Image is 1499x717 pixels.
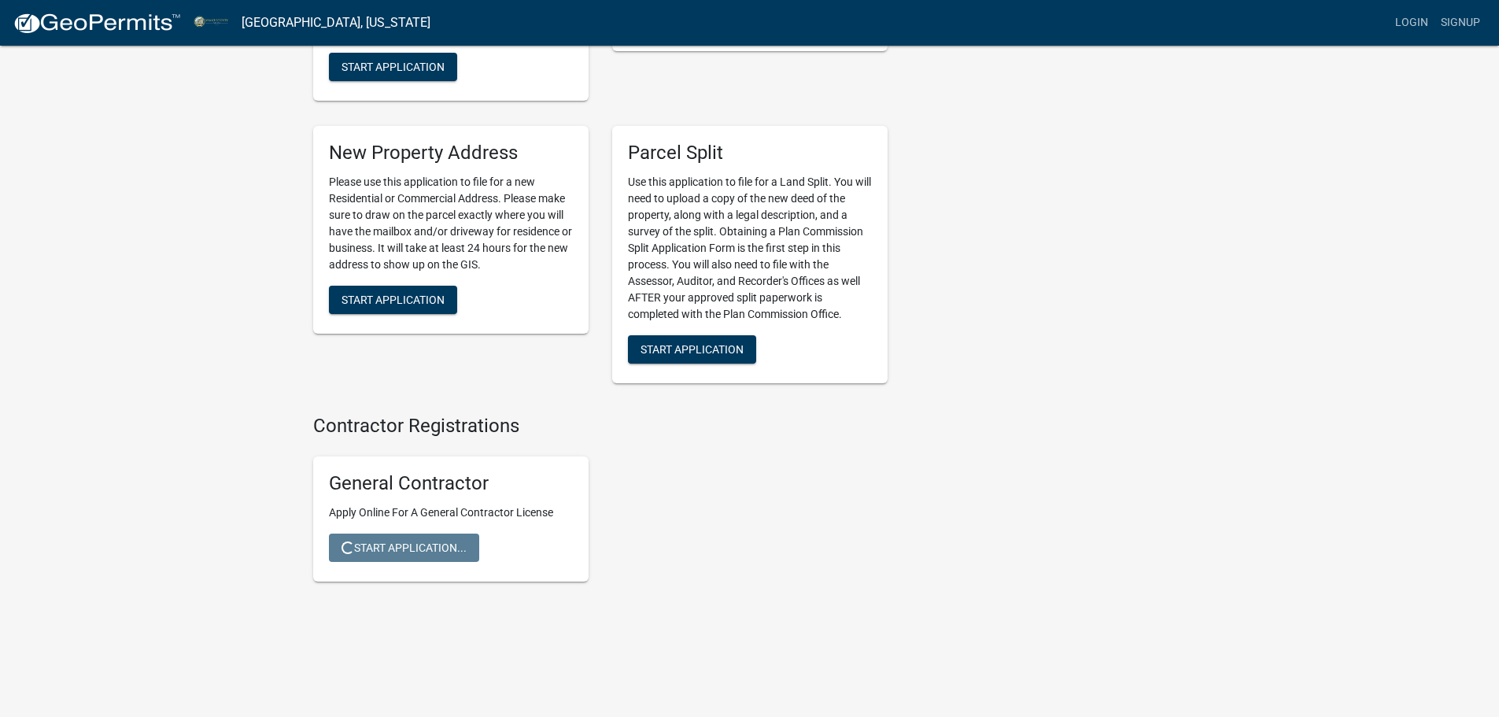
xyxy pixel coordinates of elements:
a: Signup [1434,8,1486,38]
button: Start Application... [329,534,479,562]
button: Start Application [628,335,756,364]
h4: Contractor Registrations [313,415,888,438]
span: Start Application... [342,541,467,553]
a: [GEOGRAPHIC_DATA], [US_STATE] [242,9,430,36]
a: Login [1389,8,1434,38]
button: Start Application [329,286,457,314]
p: Use this application to file for a Land Split. You will need to upload a copy of the new deed of ... [628,174,872,323]
span: Start Application [641,343,744,356]
button: Start Application [329,53,457,81]
span: Start Application [342,61,445,73]
span: Start Application [342,294,445,306]
p: Please use this application to file for a new Residential or Commercial Address. Please make sure... [329,174,573,273]
img: Miami County, Indiana [194,12,229,33]
h5: New Property Address [329,142,573,164]
h5: Parcel Split [628,142,872,164]
p: Apply Online For A General Contractor License [329,504,573,521]
h5: General Contractor [329,472,573,495]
